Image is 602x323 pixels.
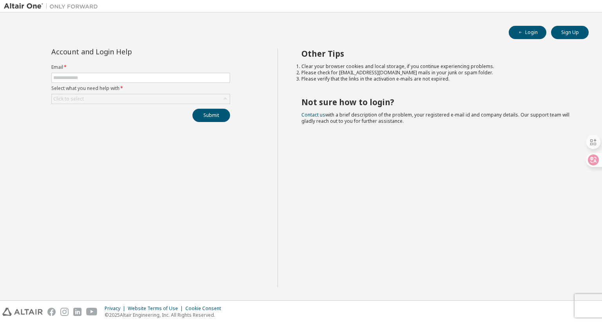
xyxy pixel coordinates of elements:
img: altair_logo.svg [2,308,43,316]
button: Submit [192,109,230,122]
div: Website Terms of Use [128,305,185,312]
div: Cookie Consent [185,305,226,312]
li: Please check for [EMAIL_ADDRESS][DOMAIN_NAME] mails in your junk or spam folder. [301,70,575,76]
li: Please verify that the links in the activation e-mails are not expired. [301,76,575,82]
label: Email [51,64,230,70]
img: Altair One [4,2,102,10]
span: with a brief description of the problem, your registered e-mail id and company details. Our suppo... [301,111,569,124]
h2: Other Tips [301,48,575,59]
button: Sign Up [551,26,589,39]
label: Select what you need help with [51,85,230,92]
img: facebook.svg [47,308,56,316]
div: Click to select [53,96,84,102]
div: Click to select [52,94,230,104]
li: Clear your browser cookies and local storage, if you continue experiencing problems. [301,63,575,70]
p: © 2025 Altair Engineering, Inc. All Rights Reserved. [105,312,226,318]
img: instagram.svg [60,308,69,316]
a: Contact us [301,111,325,118]
button: Login [509,26,546,39]
h2: Not sure how to login? [301,97,575,107]
div: Privacy [105,305,128,312]
div: Account and Login Help [51,48,194,55]
img: linkedin.svg [73,308,82,316]
img: youtube.svg [86,308,98,316]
